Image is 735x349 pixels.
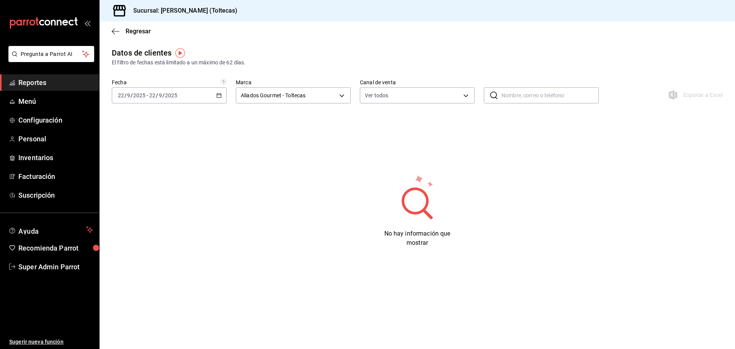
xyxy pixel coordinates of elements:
[384,230,451,246] span: No hay información que mostrar
[5,56,94,64] a: Pregunta a Parrot AI
[112,59,723,67] div: El filtro de fechas está limitado a un máximo de 62 días.
[112,80,227,85] label: Fecha
[18,225,83,234] span: Ayuda
[149,92,156,98] input: --
[220,79,227,85] svg: Información delimitada a máximo 62 días.
[127,92,131,98] input: --
[112,47,171,59] div: Datos de clientes
[18,96,93,107] span: Menú
[18,134,93,144] span: Personal
[365,92,388,99] span: Ver todos
[165,92,178,98] input: ----
[9,338,93,346] span: Sugerir nueva función
[18,152,93,163] span: Inventarios
[236,80,351,85] label: Marca
[158,92,162,98] input: --
[21,50,82,58] span: Pregunta a Parrot AI
[131,92,133,98] span: /
[147,92,148,98] span: -
[162,92,165,98] span: /
[18,262,93,272] span: Super Admin Parrot
[133,92,146,98] input: ----
[18,171,93,182] span: Facturación
[18,243,93,253] span: Recomienda Parrot
[124,92,127,98] span: /
[175,48,185,58] img: Tooltip marker
[18,115,93,125] span: Configuración
[18,190,93,200] span: Suscripción
[126,28,151,35] span: Regresar
[501,88,599,103] input: Nombre, correo o teléfono
[236,87,351,103] div: Aliados Gourmet - Toltecas
[156,92,158,98] span: /
[8,46,94,62] button: Pregunta a Parrot AI
[112,28,151,35] button: Regresar
[18,77,93,88] span: Reportes
[127,6,237,15] h3: Sucursal: [PERSON_NAME] (Toltecas)
[84,20,90,26] button: open_drawer_menu
[360,80,475,85] label: Canal de venta
[118,92,124,98] input: --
